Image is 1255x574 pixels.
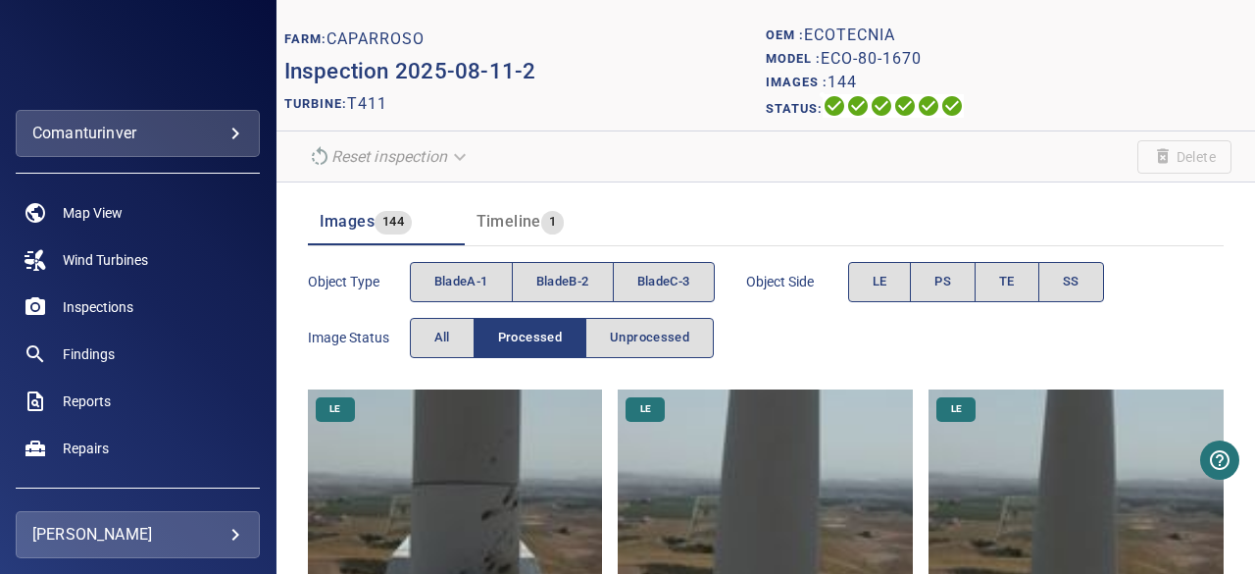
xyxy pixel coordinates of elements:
[999,271,1015,293] span: TE
[939,402,974,416] span: LE
[284,55,766,88] p: Inspection 2025-08-11-2
[940,94,964,118] svg: Classification 100%
[910,262,976,302] button: PS
[16,236,260,284] a: windturbines noActive
[63,203,123,223] span: Map View
[63,439,109,458] span: Repairs
[512,262,614,302] button: bladeB-2
[308,272,410,291] span: Object type
[320,212,375,231] span: Images
[16,378,260,425] a: reports noActive
[746,272,848,291] span: Object Side
[541,211,564,234] span: 1
[375,211,412,234] span: 144
[16,189,260,236] a: map noActive
[1063,271,1079,293] span: SS
[766,47,821,71] p: Model :
[477,212,541,231] span: Timeline
[318,402,352,416] span: LE
[766,94,823,123] p: Status:
[63,344,115,364] span: Findings
[848,262,1104,302] div: objectSide
[766,71,828,94] p: Images :
[498,327,562,349] span: Processed
[16,331,260,378] a: findings noActive
[474,318,586,358] button: Processed
[434,327,450,349] span: All
[823,94,846,118] svg: Uploading 100%
[821,47,922,71] p: ECO-80-1670
[1137,140,1231,174] span: Unable to delete the inspection due to your user permissions
[870,94,893,118] svg: Selecting 100%
[1038,262,1104,302] button: SS
[873,271,887,293] span: LE
[804,24,895,47] p: ecotecnia
[300,139,478,174] div: Reset inspection
[284,27,326,51] p: FARM:
[628,402,663,416] span: LE
[63,391,111,411] span: Reports
[975,262,1039,302] button: TE
[16,425,260,472] a: repairs noActive
[410,318,715,358] div: imageStatus
[410,262,513,302] button: bladeA-1
[410,262,715,302] div: objectType
[331,147,447,166] em: Reset inspection
[846,94,870,118] svg: Data Formatted 100%
[16,284,260,331] a: inspections noActive
[410,318,475,358] button: All
[934,271,951,293] span: PS
[848,262,912,302] button: LE
[613,262,715,302] button: bladeC-3
[63,250,148,270] span: Wind Turbines
[828,71,857,94] p: 144
[585,318,714,358] button: Unprocessed
[347,92,387,116] p: T411
[32,118,243,149] div: comanturinver
[610,327,689,349] span: Unprocessed
[637,271,690,293] span: bladeC-3
[917,94,940,118] svg: Matching 100%
[893,94,917,118] svg: ML Processing 100%
[16,110,260,157] div: comanturinver
[32,519,243,550] div: [PERSON_NAME]
[308,328,410,347] span: Image Status
[326,27,425,51] p: Caparroso
[766,24,804,47] p: OEM :
[434,271,488,293] span: bladeA-1
[536,271,589,293] span: bladeB-2
[284,92,347,116] p: TURBINE:
[70,49,205,69] img: comanturinver-logo
[63,297,133,317] span: Inspections
[300,139,478,174] div: Unable to reset the inspection due to your user permissions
